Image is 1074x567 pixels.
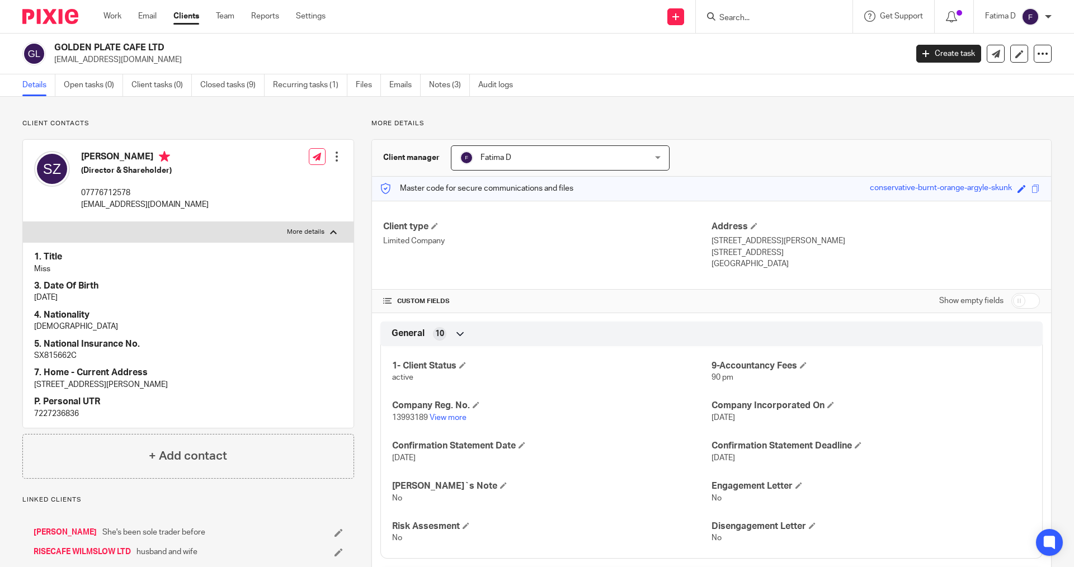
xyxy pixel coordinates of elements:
a: Recurring tasks (1) [273,74,347,96]
span: 90 pm [712,374,733,381]
h2: GOLDEN PLATE CAFE LTD [54,42,731,54]
h4: [PERSON_NAME] [81,151,209,165]
p: [STREET_ADDRESS] [712,247,1040,258]
span: [DATE] [712,454,735,462]
a: View more [430,414,467,422]
span: Fatima D [481,154,511,162]
p: Linked clients [22,495,354,504]
p: Miss [34,263,342,275]
p: [DEMOGRAPHIC_DATA] [34,321,342,332]
p: Fatima D [985,11,1016,22]
h4: Confirmation Statement Deadline [712,440,1031,452]
span: No [712,494,722,502]
input: Search [718,13,819,23]
h4: 1- Client Status [392,360,712,372]
h4: Confirmation Statement Date [392,440,712,452]
span: active [392,374,413,381]
a: Files [356,74,381,96]
p: [GEOGRAPHIC_DATA] [712,258,1040,270]
p: 07776712578 [81,187,209,199]
p: Master code for secure communications and files [380,183,573,194]
p: [STREET_ADDRESS][PERSON_NAME] [712,235,1040,247]
h4: Risk Assesment [392,521,712,532]
span: Get Support [880,12,923,20]
h4: 4. Nationality [34,309,342,321]
a: Clients [173,11,199,22]
a: Client tasks (0) [131,74,192,96]
p: Client contacts [22,119,354,128]
a: Settings [296,11,326,22]
label: Show empty fields [939,295,1004,306]
a: Notes (3) [429,74,470,96]
span: General [392,328,425,339]
h4: Disengagement Letter [712,521,1031,532]
h4: Address [712,221,1040,233]
p: [STREET_ADDRESS][PERSON_NAME] [34,379,342,390]
a: [PERSON_NAME] [34,527,97,538]
h4: [PERSON_NAME]`s Note [392,480,712,492]
h4: Client type [383,221,712,233]
h4: Company Reg. No. [392,400,712,412]
h4: 5. National Insurance No. [34,338,342,350]
span: [DATE] [392,454,416,462]
p: More details [371,119,1052,128]
img: svg%3E [460,151,473,164]
span: 13993189 [392,414,428,422]
span: No [392,494,402,502]
div: conservative-burnt-orange-argyle-skunk [870,182,1012,195]
p: [EMAIL_ADDRESS][DOMAIN_NAME] [81,199,209,210]
span: 10 [435,328,444,339]
p: Limited Company [383,235,712,247]
h4: CUSTOM FIELDS [383,297,712,306]
a: Work [103,11,121,22]
img: svg%3E [34,151,70,187]
a: Closed tasks (9) [200,74,265,96]
p: [DATE] [34,292,342,303]
span: No [712,534,722,542]
span: No [392,534,402,542]
span: She's been sole trader before [102,527,205,538]
h4: + Add contact [149,447,227,465]
p: More details [287,228,324,237]
a: Open tasks (0) [64,74,123,96]
h3: Client manager [383,152,440,163]
a: Email [138,11,157,22]
a: Emails [389,74,421,96]
span: [DATE] [712,414,735,422]
img: Pixie [22,9,78,24]
h4: Company Incorporated On [712,400,1031,412]
p: SX815662C [34,350,342,361]
a: Audit logs [478,74,521,96]
a: Details [22,74,55,96]
h4: Engagement Letter [712,480,1031,492]
h5: (Director & Shareholder) [81,165,209,176]
a: Create task [916,45,981,63]
h4: 9-Accountancy Fees [712,360,1031,372]
img: svg%3E [22,42,46,65]
img: svg%3E [1021,8,1039,26]
a: Reports [251,11,279,22]
i: Primary [159,151,170,162]
h4: 7. Home - Current Address [34,367,342,379]
p: [EMAIL_ADDRESS][DOMAIN_NAME] [54,54,899,65]
h4: P. Personal UTR [34,396,342,408]
h4: 1. Title [34,251,342,263]
span: husband and wife [136,546,197,557]
a: Team [216,11,234,22]
p: 7227236836 [34,408,342,419]
a: RISECAFE WILMSLOW LTD [34,546,131,557]
h4: 3. Date Of Birth [34,280,342,292]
